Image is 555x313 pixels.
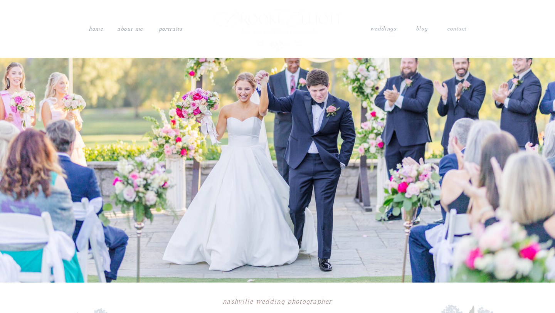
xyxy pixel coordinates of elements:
[370,24,397,34] a: weddings
[158,24,183,32] a: PORTRAITS
[131,296,423,311] h1: Nashville wedding photographer
[88,24,103,34] a: Home
[447,24,467,32] a: contact
[416,24,427,34] a: blog
[116,24,144,34] a: About me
